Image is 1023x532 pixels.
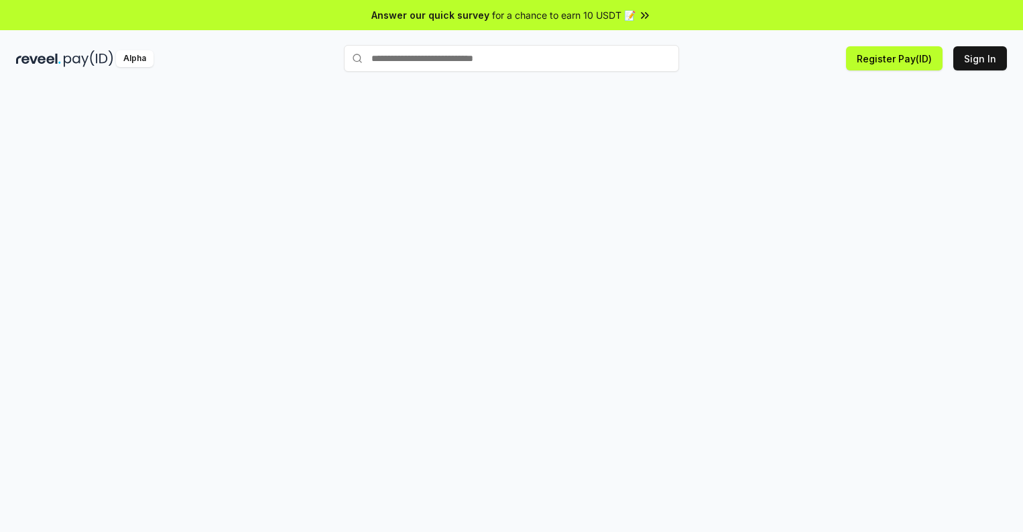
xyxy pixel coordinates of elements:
[371,8,489,22] span: Answer our quick survey
[116,50,154,67] div: Alpha
[16,50,61,67] img: reveel_dark
[846,46,943,70] button: Register Pay(ID)
[492,8,636,22] span: for a chance to earn 10 USDT 📝
[64,50,113,67] img: pay_id
[953,46,1007,70] button: Sign In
